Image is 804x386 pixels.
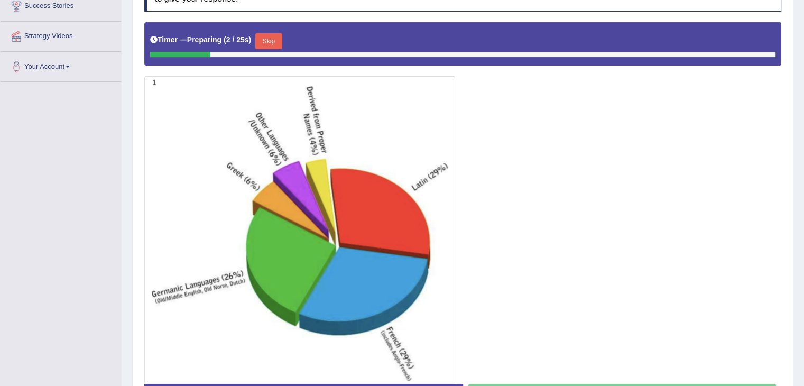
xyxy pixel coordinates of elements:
[1,22,121,48] a: Strategy Videos
[150,36,251,44] h5: Timer —
[224,35,226,44] b: (
[255,33,282,49] button: Skip
[226,35,249,44] b: 2 / 25s
[249,35,252,44] b: )
[187,35,221,44] b: Preparing
[1,52,121,78] a: Your Account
